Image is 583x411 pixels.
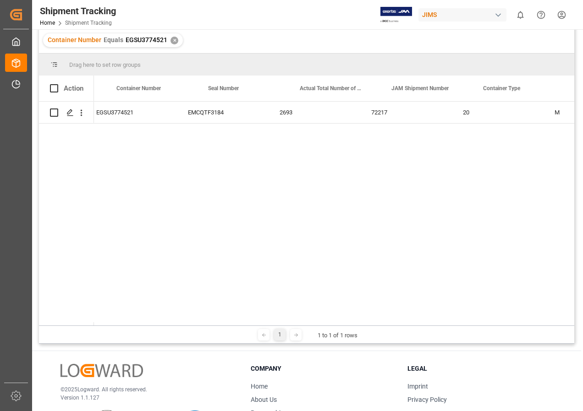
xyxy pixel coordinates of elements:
[40,4,116,18] div: Shipment Tracking
[208,85,239,92] span: Seal Number
[407,364,553,373] h3: Legal
[407,396,447,403] a: Privacy Policy
[318,331,357,340] div: 1 to 1 of 1 rows
[177,102,269,123] div: EMCQTF3184
[40,20,55,26] a: Home
[274,329,286,341] div: 1
[407,383,428,390] a: Imprint
[483,85,520,92] span: Container Type
[85,102,177,123] div: EGSU3774521
[269,102,360,123] div: 2693
[170,37,178,44] div: ✕
[300,85,361,92] span: Actual Total Number of Cartons
[116,85,161,92] span: Container Number
[418,8,506,22] div: JIMS
[251,383,268,390] a: Home
[531,5,551,25] button: Help Center
[251,364,396,373] h3: Company
[126,36,167,43] span: EGSU3774521
[380,7,412,23] img: Exertis%20JAM%20-%20Email%20Logo.jpg_1722504956.jpg
[64,84,83,92] div: Action
[104,36,123,43] span: Equals
[48,36,101,43] span: Container Number
[452,102,544,123] div: 20
[251,396,277,403] a: About Us
[60,364,143,377] img: Logward Logo
[418,6,510,23] button: JIMS
[69,61,141,68] span: Drag here to set row groups
[60,385,228,394] p: © 2025 Logward. All rights reserved.
[60,394,228,402] p: Version 1.1.127
[391,85,449,92] span: JAM Shipment Number
[39,102,94,124] div: Press SPACE to select this row.
[510,5,531,25] button: show 0 new notifications
[360,102,452,123] div: 72217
